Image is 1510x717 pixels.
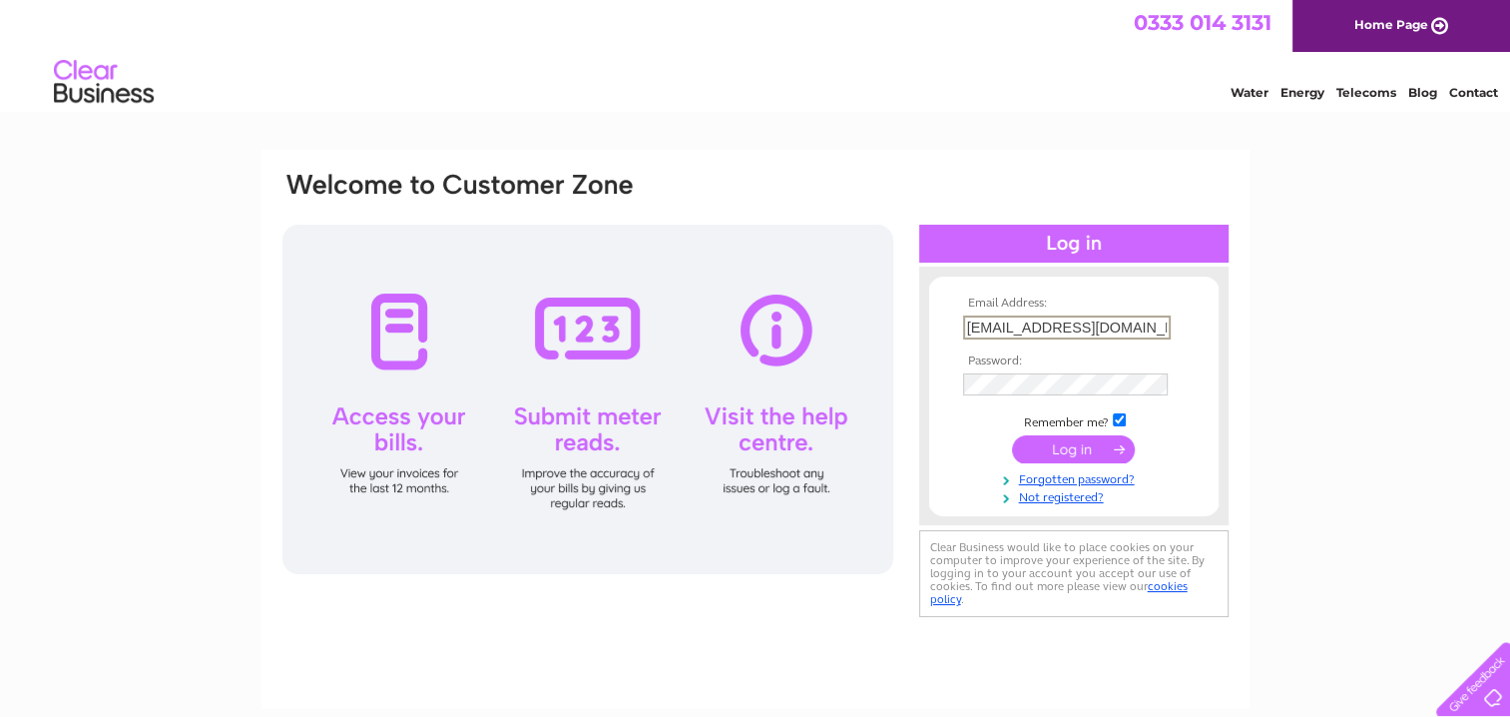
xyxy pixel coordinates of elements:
a: cookies policy [930,579,1188,606]
a: 0333 014 3131 [1134,10,1271,35]
th: Email Address: [958,297,1190,311]
a: Blog [1408,85,1437,100]
a: Telecoms [1336,85,1396,100]
a: Water [1231,85,1268,100]
a: Forgotten password? [963,468,1190,487]
a: Energy [1280,85,1324,100]
input: Submit [1012,435,1135,463]
div: Clear Business would like to place cookies on your computer to improve your experience of the sit... [919,530,1229,617]
img: logo.png [53,52,155,113]
td: Remember me? [958,410,1190,430]
th: Password: [958,355,1190,368]
a: Not registered? [963,486,1190,505]
div: Clear Business is a trading name of Verastar Limited (registered in [GEOGRAPHIC_DATA] No. 3667643... [284,11,1228,97]
a: Contact [1449,85,1498,100]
